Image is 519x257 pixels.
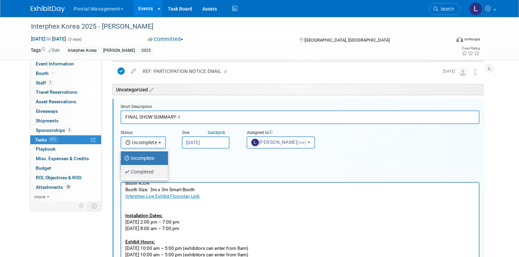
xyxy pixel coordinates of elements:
[145,36,186,43] button: Committed
[4,69,354,75] p: [DATE] 10:00 am – 5:00 pm (exhibitors can enter from 9am)
[30,183,101,192] a: Attachments28
[112,84,484,95] div: Uncategorized
[139,65,439,77] div: REF: PARTICIPATION NOTICE EMAIL
[36,156,89,161] span: Misc. Expenses & Credits
[30,88,101,97] a: Travel Reservations
[30,69,101,78] a: Booth
[34,194,45,199] span: more
[414,35,480,46] div: Event Format
[30,78,101,88] a: Staff1
[148,86,154,93] a: Edit sections
[30,173,101,182] a: ROI, Objectives & ROO
[121,153,449,159] div: Section
[464,37,480,42] div: In-Person
[65,184,72,190] span: 28
[30,192,101,201] a: more
[30,126,101,135] a: Sponsorships3
[121,104,479,110] div: Short Description
[36,89,77,95] span: Travel Reservations
[121,136,166,149] button: Incomplete
[4,121,53,126] u: No Outbound Shipping:
[4,95,37,101] u: Dismantle Date:
[30,97,101,106] a: Asset Reservations
[4,140,354,147] p: Please let me know if you have any questions. Have a great show!
[4,11,78,16] a: Interphex Live Exhibit Floorplan Link
[4,4,354,10] p: Booth Size: 3m x 3m Smart Booth
[4,62,354,69] p: [DATE] 10:00 am – 5:00 pm (exhibitors can enter from 8am)
[36,99,76,104] span: Asset Reservations
[4,36,354,43] p: [DATE] 2:00 pm – 7:00 pm
[76,201,88,210] td: Personalize Event Tab Strip
[30,59,101,69] a: Event Information
[36,61,74,66] span: Event Information
[36,165,51,171] span: Budget
[182,130,236,136] div: Due
[30,107,101,116] a: Giveaways
[45,36,52,42] span: to
[36,184,72,190] span: Attachments
[30,164,101,173] a: Budget
[31,47,60,55] td: Tags
[29,20,442,33] div: Interphex Korea 2025 - [PERSON_NAME]
[48,80,53,85] span: 1
[474,69,477,75] i: Move task
[36,71,57,76] span: Booth
[469,2,482,15] img: Leslie Pelton
[18,75,354,82] li: [PERSON_NAME] Presentation – 4:20 pm – 4:50 pm – Open Innovation Stage – Exhibit Hall
[208,130,218,135] i: Quick
[36,118,59,123] span: Shipments
[30,116,101,125] a: Shipments
[247,130,329,136] div: Assigned to
[4,30,42,35] u: Installation Dates:
[121,130,172,136] div: Status
[66,47,99,54] div: Interphex Korea
[67,37,82,42] span: (3 days)
[461,47,480,50] div: Event Rating
[438,6,454,12] span: Search
[251,139,308,145] span: [PERSON_NAME]
[67,127,72,133] span: 3
[4,82,354,88] p: [DATE] 10:00 am – 5:00 pm (exhibitors can enter from 9am)
[36,127,72,133] span: Sponsorships
[49,137,58,142] span: 81%
[443,69,458,74] span: [DATE]
[36,108,58,114] span: Giveaways
[52,71,55,75] i: Booth reservation complete
[36,146,56,152] span: Playbook
[139,47,153,54] div: 2025
[206,130,226,135] a: Quickpick
[124,153,161,164] label: Incomplete
[31,6,65,13] img: ExhibitDay
[125,140,157,145] span: Incomplete
[121,172,479,182] div: Details
[30,154,101,163] a: Misc. Expenses & Credits
[127,68,139,74] a: edit
[4,43,354,49] p: [DATE] 8:00 am – 7:00 pm
[31,36,66,42] span: [DATE] [DATE]
[35,137,58,142] span: Tasks
[247,136,315,149] button: [PERSON_NAME](me)
[30,135,101,145] a: Tasks81%
[297,140,306,145] span: (me)
[121,110,479,124] input: Name of task or a short description
[304,37,390,43] span: [GEOGRAPHIC_DATA], [GEOGRAPHIC_DATA]
[36,80,53,86] span: Staff
[101,47,137,54] div: [PERSON_NAME]
[87,201,101,210] td: Toggle Event Tabs
[30,145,101,154] a: Playbook
[4,153,354,160] p: Best Regards, [PERSON_NAME]
[48,48,60,53] a: Edit
[429,3,460,15] a: Search
[4,101,354,108] p: [DATE] 5:30 pm – 10:00 pm
[36,175,81,180] span: ROI, Objectives & ROO
[124,166,161,177] label: Completed
[456,36,463,42] img: Format-Inperson.png
[458,67,467,76] img: Unassigned
[4,56,34,62] u: Exhibit Hours:
[182,136,230,149] input: Due Date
